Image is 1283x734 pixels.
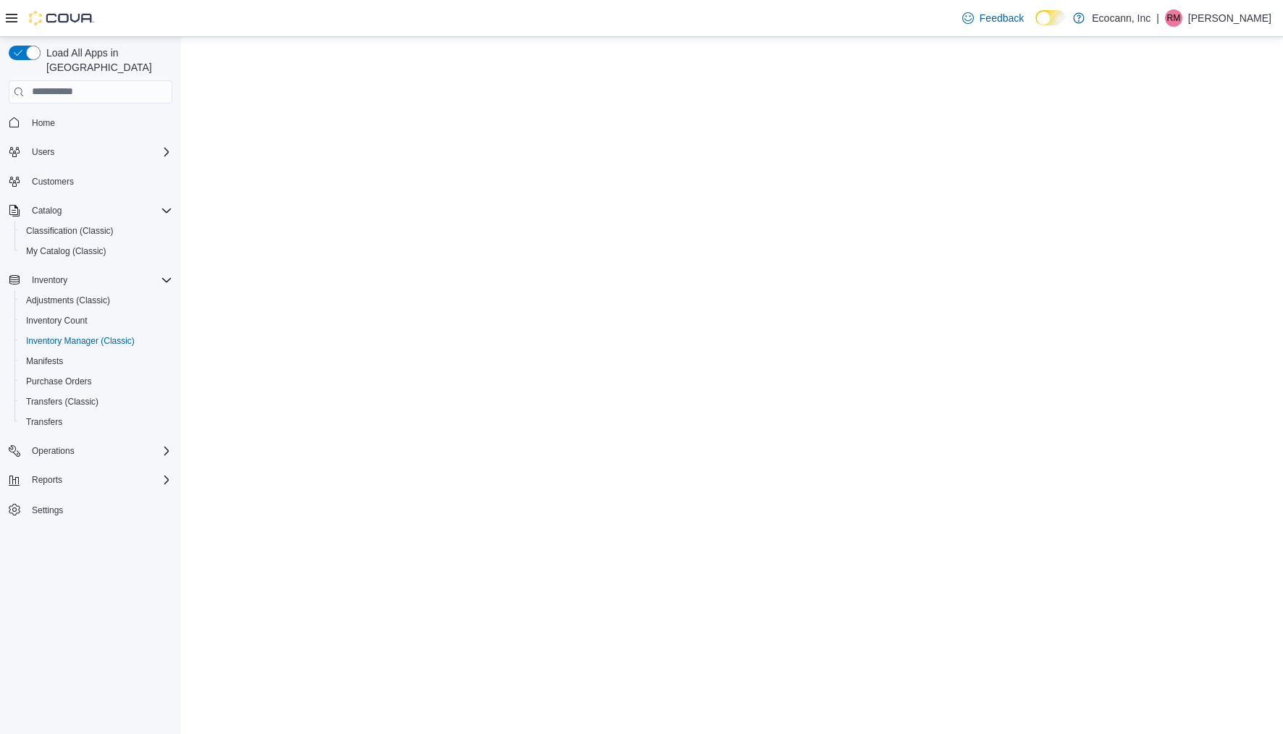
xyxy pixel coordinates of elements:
[14,392,178,412] button: Transfers (Classic)
[26,335,135,347] span: Inventory Manager (Classic)
[20,332,140,350] a: Inventory Manager (Classic)
[26,471,68,489] button: Reports
[26,225,114,237] span: Classification (Classic)
[29,11,94,25] img: Cova
[20,242,112,260] a: My Catalog (Classic)
[14,241,178,261] button: My Catalog (Classic)
[3,201,178,221] button: Catalog
[32,146,54,158] span: Users
[26,442,172,460] span: Operations
[32,117,55,129] span: Home
[3,112,178,133] button: Home
[26,202,172,219] span: Catalog
[3,171,178,192] button: Customers
[32,474,62,486] span: Reports
[20,353,172,370] span: Manifests
[26,173,80,190] a: Customers
[14,412,178,432] button: Transfers
[14,371,178,392] button: Purchase Orders
[20,312,93,329] a: Inventory Count
[26,500,172,518] span: Settings
[3,499,178,520] button: Settings
[26,202,67,219] button: Catalog
[32,205,62,216] span: Catalog
[20,393,172,410] span: Transfers (Classic)
[26,143,172,161] span: Users
[32,445,75,457] span: Operations
[14,311,178,331] button: Inventory Count
[20,373,98,390] a: Purchase Orders
[20,353,69,370] a: Manifests
[1165,9,1182,27] div: Ray Markland
[20,393,104,410] a: Transfers (Classic)
[3,142,178,162] button: Users
[32,176,74,187] span: Customers
[26,271,73,289] button: Inventory
[20,332,172,350] span: Inventory Manager (Classic)
[20,222,119,240] a: Classification (Classic)
[26,396,98,408] span: Transfers (Classic)
[956,4,1030,33] a: Feedback
[26,442,80,460] button: Operations
[26,295,110,306] span: Adjustments (Classic)
[26,471,172,489] span: Reports
[32,274,67,286] span: Inventory
[3,441,178,461] button: Operations
[32,505,63,516] span: Settings
[20,373,172,390] span: Purchase Orders
[26,355,63,367] span: Manifests
[26,143,60,161] button: Users
[1167,9,1181,27] span: RM
[26,416,62,428] span: Transfers
[26,172,172,190] span: Customers
[26,271,172,289] span: Inventory
[26,502,69,519] a: Settings
[26,114,61,132] a: Home
[3,270,178,290] button: Inventory
[20,413,172,431] span: Transfers
[14,290,178,311] button: Adjustments (Classic)
[20,312,172,329] span: Inventory Count
[26,315,88,326] span: Inventory Count
[14,331,178,351] button: Inventory Manager (Classic)
[9,106,172,558] nav: Complex example
[41,46,172,75] span: Load All Apps in [GEOGRAPHIC_DATA]
[20,222,172,240] span: Classification (Classic)
[1092,9,1151,27] p: Ecocann, Inc
[1035,10,1066,25] input: Dark Mode
[26,376,92,387] span: Purchase Orders
[1188,9,1271,27] p: [PERSON_NAME]
[3,470,178,490] button: Reports
[14,351,178,371] button: Manifests
[1156,9,1159,27] p: |
[1035,25,1036,26] span: Dark Mode
[20,242,172,260] span: My Catalog (Classic)
[26,114,172,132] span: Home
[26,245,106,257] span: My Catalog (Classic)
[20,292,116,309] a: Adjustments (Classic)
[14,221,178,241] button: Classification (Classic)
[20,292,172,309] span: Adjustments (Classic)
[20,413,68,431] a: Transfers
[980,11,1024,25] span: Feedback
